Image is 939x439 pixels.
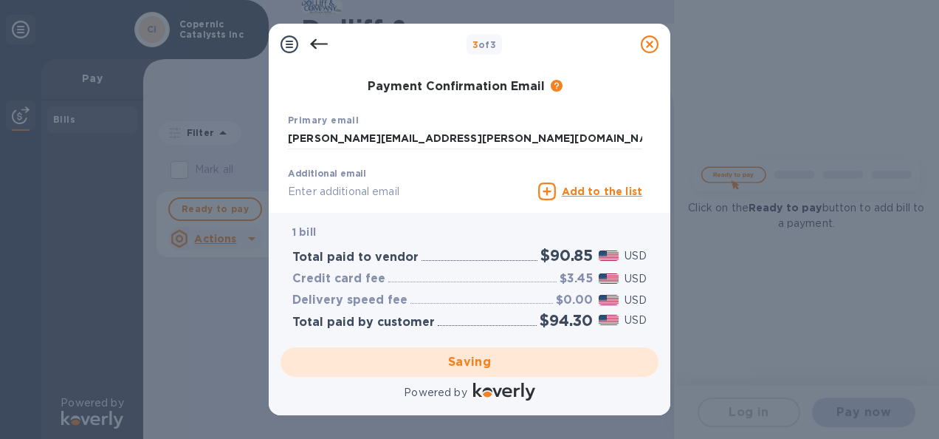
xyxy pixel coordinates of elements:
img: USD [599,295,619,305]
h2: $94.30 [540,311,593,330]
img: USD [599,251,619,261]
p: Powered by [404,385,467,401]
img: USD [599,315,619,325]
h3: Payment Confirmation Email [368,80,545,94]
img: Logo [473,383,535,401]
h3: Total paid to vendor [292,251,419,265]
input: Enter additional email [288,180,532,203]
h3: Delivery speed fee [292,293,407,307]
p: USD [625,293,647,308]
h3: $3.45 [560,272,593,286]
p: USD [625,313,647,328]
b: 1 bill [292,226,316,238]
p: USD [625,271,647,287]
h3: $0.00 [556,293,593,307]
h3: Credit card fee [292,272,385,286]
u: Add to the list [562,186,642,197]
p: USD [625,248,647,264]
img: USD [599,273,619,284]
span: 3 [472,39,478,50]
h2: $90.85 [540,246,593,265]
b: Primary email [288,115,359,126]
label: Additional email [288,170,366,179]
input: Enter your primary name [288,128,642,150]
h3: Total paid by customer [292,316,435,330]
b: of 3 [472,39,497,50]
